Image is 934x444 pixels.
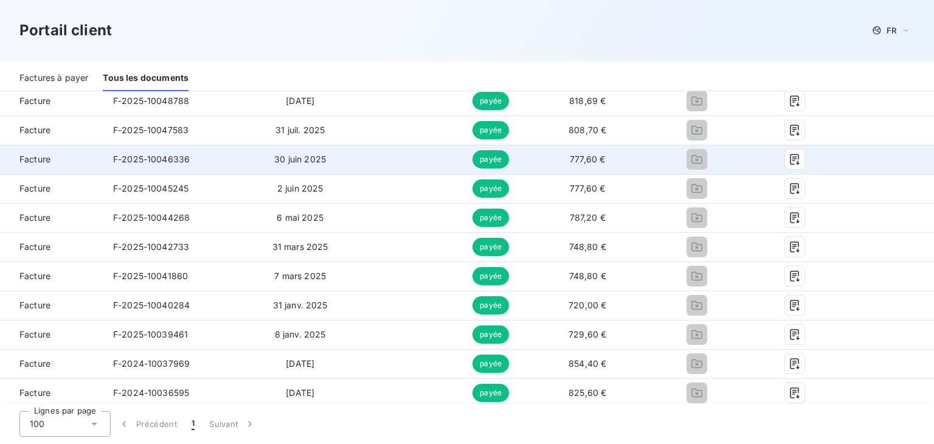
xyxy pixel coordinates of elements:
span: payée [472,238,509,256]
span: 6 mai 2025 [277,212,323,223]
span: Facture [10,182,94,195]
span: 748,80 € [569,241,606,252]
span: F-2025-10048788 [113,95,189,106]
span: 31 mars 2025 [272,241,328,252]
span: 31 janv. 2025 [273,300,328,310]
span: Facture [10,212,94,224]
span: 31 juil. 2025 [275,125,325,135]
span: F-2025-10044268 [113,212,190,223]
span: 8 janv. 2025 [275,329,326,339]
span: Facture [10,270,94,282]
span: 818,69 € [569,95,606,106]
span: 777,60 € [570,154,605,164]
span: 1 [192,418,195,430]
span: F-2025-10041860 [113,271,188,281]
span: Facture [10,124,94,136]
span: 777,60 € [570,183,605,193]
span: FR [887,26,896,35]
span: payée [472,325,509,344]
span: F-2025-10042733 [113,241,189,252]
span: F-2024-10037969 [113,358,190,369]
span: payée [472,92,509,110]
div: Tous les documents [103,66,189,91]
span: 748,80 € [569,271,606,281]
span: 7 mars 2025 [274,271,326,281]
span: Facture [10,95,94,107]
span: 808,70 € [569,125,606,135]
span: payée [472,384,509,402]
span: Facture [10,387,94,399]
span: 100 [30,418,44,430]
span: F-2025-10045245 [113,183,189,193]
span: 729,60 € [569,329,606,339]
span: 30 juin 2025 [274,154,326,164]
span: payée [472,296,509,314]
span: F-2025-10039461 [113,329,188,339]
span: payée [472,209,509,227]
span: F-2025-10047583 [113,125,189,135]
span: payée [472,150,509,168]
span: [DATE] [286,387,314,398]
span: Facture [10,328,94,341]
span: Facture [10,299,94,311]
h3: Portail client [19,19,112,41]
span: 787,20 € [570,212,606,223]
span: [DATE] [286,95,314,106]
span: payée [472,179,509,198]
span: payée [472,355,509,373]
span: payée [472,267,509,285]
span: Facture [10,241,94,253]
span: 720,00 € [569,300,606,310]
span: F-2025-10046336 [113,154,190,164]
button: 1 [184,411,202,437]
button: Précédent [111,411,184,437]
span: Facture [10,153,94,165]
div: Factures à payer [19,66,88,91]
span: F-2025-10040284 [113,300,190,310]
span: payée [472,121,509,139]
span: 2 juin 2025 [277,183,323,193]
span: 825,60 € [569,387,606,398]
span: Facture [10,358,94,370]
span: [DATE] [286,358,314,369]
span: 854,40 € [569,358,606,369]
span: F-2024-10036595 [113,387,189,398]
button: Suivant [202,411,263,437]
